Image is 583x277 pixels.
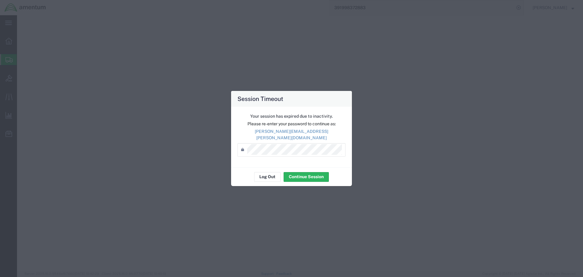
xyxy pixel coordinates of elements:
[237,121,346,127] p: Please re-enter your password to continue as:
[237,113,346,119] p: Your session has expired due to inactivity.
[284,172,329,182] button: Continue Session
[254,172,281,182] button: Log Out
[237,128,346,141] p: [PERSON_NAME][EMAIL_ADDRESS][PERSON_NAME][DOMAIN_NAME]
[237,94,283,103] h4: Session Timeout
